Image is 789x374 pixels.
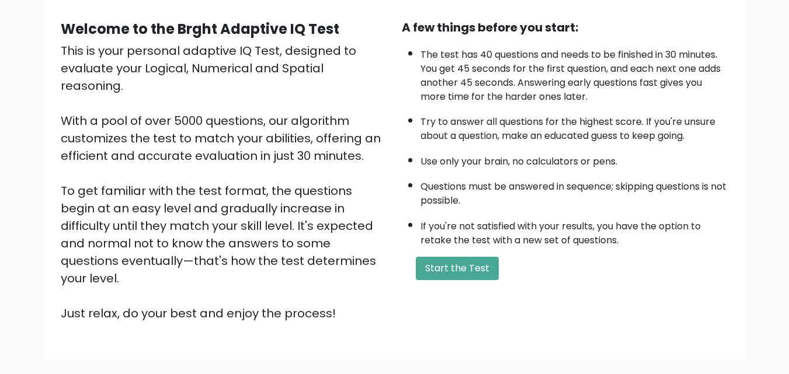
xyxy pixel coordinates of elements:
[402,19,729,36] div: A few things before you start:
[416,257,499,280] button: Start the Test
[61,42,388,322] div: This is your personal adaptive IQ Test, designed to evaluate your Logical, Numerical and Spatial ...
[420,109,729,143] li: Try to answer all questions for the highest score. If you're unsure about a question, make an edu...
[420,149,729,169] li: Use only your brain, no calculators or pens.
[420,42,729,104] li: The test has 40 questions and needs to be finished in 30 minutes. You get 45 seconds for the firs...
[420,214,729,247] li: If you're not satisfied with your results, you have the option to retake the test with a new set ...
[61,19,339,39] b: Welcome to the Brght Adaptive IQ Test
[420,174,729,208] li: Questions must be answered in sequence; skipping questions is not possible.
